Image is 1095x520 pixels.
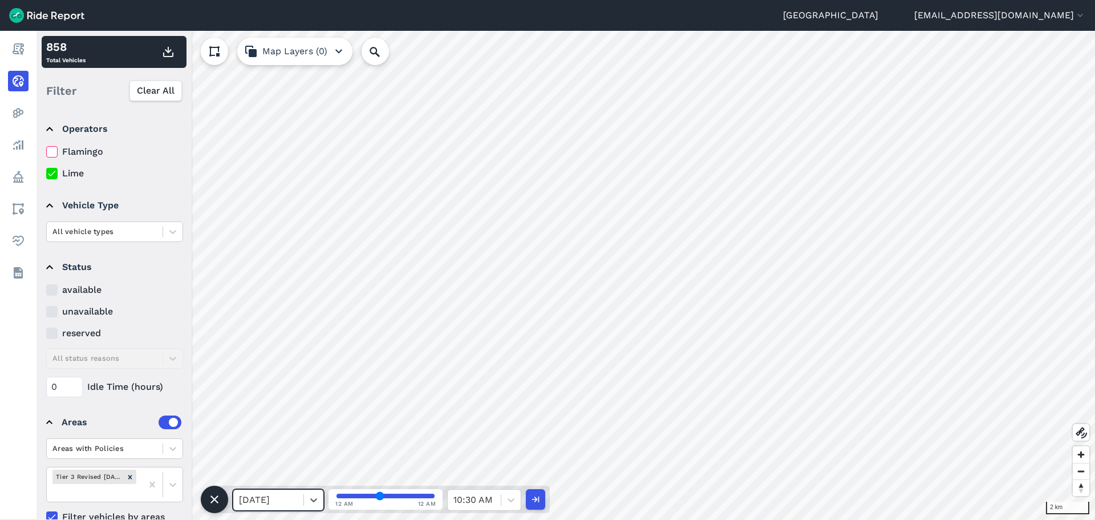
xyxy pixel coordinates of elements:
button: Clear All [129,80,182,101]
button: Zoom in [1073,446,1089,463]
div: Remove Tier 3 Revised October 2021 [124,470,136,484]
button: Zoom out [1073,463,1089,479]
div: Filter [42,73,186,108]
a: Health [8,231,29,251]
button: [EMAIL_ADDRESS][DOMAIN_NAME] [914,9,1086,22]
a: Report [8,39,29,59]
button: Map Layers (0) [237,38,352,65]
canvas: Map [36,31,1095,520]
label: Lime [46,167,183,180]
label: available [46,283,183,297]
summary: Status [46,251,181,283]
div: Idle Time (hours) [46,377,183,397]
label: unavailable [46,305,183,319]
span: 12 AM [418,499,436,508]
a: [GEOGRAPHIC_DATA] [783,9,878,22]
summary: Areas [46,406,181,438]
a: Heatmaps [8,103,29,123]
span: Clear All [137,84,175,98]
span: 12 AM [335,499,354,508]
a: Analyze [8,135,29,155]
img: Ride Report [9,8,84,23]
label: Flamingo [46,145,183,159]
a: Policy [8,167,29,187]
div: Tier 3 Revised [DATE] [52,470,124,484]
a: Datasets [8,263,29,283]
button: Reset bearing to north [1073,479,1089,496]
div: 858 [46,38,86,55]
summary: Vehicle Type [46,190,181,221]
a: Realtime [8,71,29,91]
summary: Operators [46,113,181,145]
div: Areas [62,416,181,429]
a: Areas [8,199,29,219]
label: reserved [46,326,183,340]
div: Total Vehicles [46,38,86,66]
div: 2 km [1046,502,1089,514]
input: Search Location or Vehicles [362,38,407,65]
